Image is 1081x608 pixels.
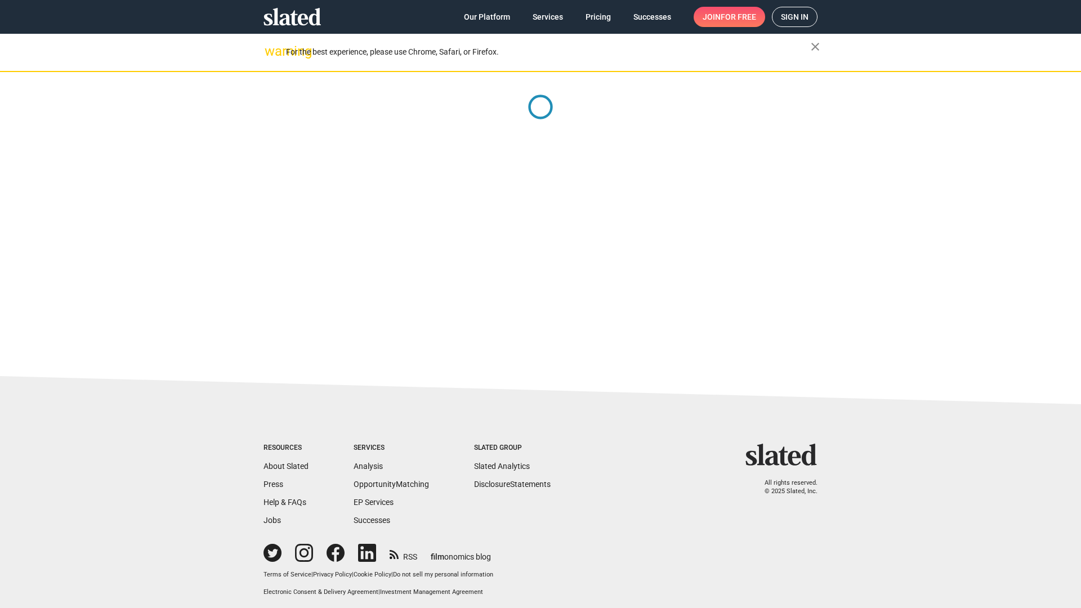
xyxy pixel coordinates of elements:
[263,498,306,507] a: Help & FAQs
[380,588,483,596] a: Investment Management Agreement
[265,44,278,58] mat-icon: warning
[263,571,311,578] a: Terms of Service
[474,480,551,489] a: DisclosureStatements
[378,588,380,596] span: |
[586,7,611,27] span: Pricing
[431,552,444,561] span: film
[703,7,756,27] span: Join
[354,498,394,507] a: EP Services
[354,462,383,471] a: Analysis
[286,44,811,60] div: For the best experience, please use Chrome, Safari, or Firefox.
[391,571,393,578] span: |
[633,7,671,27] span: Successes
[354,516,390,525] a: Successes
[263,444,309,453] div: Resources
[393,571,493,579] button: Do not sell my personal information
[390,545,417,562] a: RSS
[263,516,281,525] a: Jobs
[352,571,354,578] span: |
[313,571,352,578] a: Privacy Policy
[808,40,822,53] mat-icon: close
[772,7,818,27] a: Sign in
[753,479,818,495] p: All rights reserved. © 2025 Slated, Inc.
[524,7,572,27] a: Services
[431,543,491,562] a: filmonomics blog
[263,480,283,489] a: Press
[474,462,530,471] a: Slated Analytics
[354,480,429,489] a: OpportunityMatching
[781,7,808,26] span: Sign in
[455,7,519,27] a: Our Platform
[694,7,765,27] a: Joinfor free
[263,462,309,471] a: About Slated
[311,571,313,578] span: |
[533,7,563,27] span: Services
[624,7,680,27] a: Successes
[354,571,391,578] a: Cookie Policy
[721,7,756,27] span: for free
[263,588,378,596] a: Electronic Consent & Delivery Agreement
[354,444,429,453] div: Services
[474,444,551,453] div: Slated Group
[464,7,510,27] span: Our Platform
[577,7,620,27] a: Pricing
